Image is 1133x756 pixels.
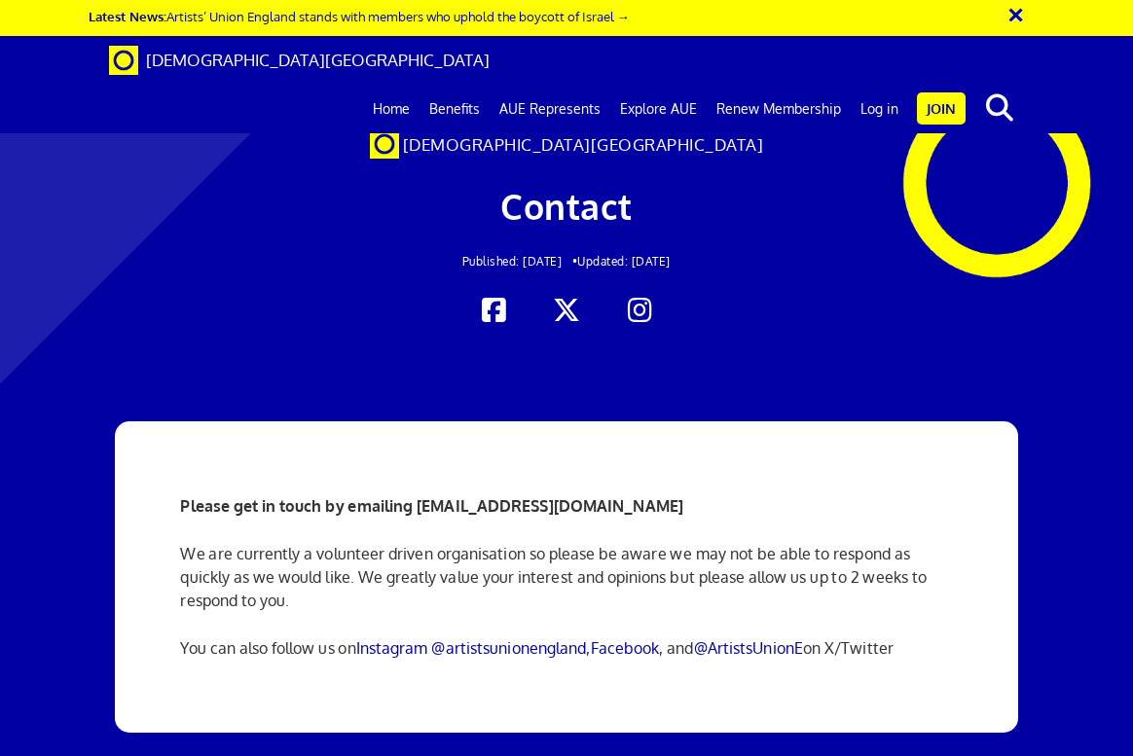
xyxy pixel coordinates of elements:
[500,184,633,228] span: Contact
[420,85,490,133] a: Benefits
[180,496,683,516] strong: Please get in touch by emailing [EMAIL_ADDRESS][DOMAIN_NAME]
[707,85,851,133] a: Renew Membership
[356,638,587,658] a: Instagram @artistsunionengland
[462,254,578,269] span: Published: [DATE] •
[694,638,803,658] a: @ArtistsUnionE
[403,134,764,155] span: [DEMOGRAPHIC_DATA][GEOGRAPHIC_DATA]
[180,542,952,612] p: We are currently a volunteer driven organisation so please be aware we may not be able to respond...
[180,636,952,660] p: You can also follow us on , , and on X/Twitter
[94,36,504,85] a: Brand [DEMOGRAPHIC_DATA][GEOGRAPHIC_DATA]
[363,85,420,133] a: Home
[969,88,1029,128] button: search
[146,50,490,70] span: [DEMOGRAPHIC_DATA][GEOGRAPHIC_DATA]
[89,8,166,24] strong: Latest News:
[267,255,867,268] h2: Updated: [DATE]
[490,85,610,133] a: AUE Represents
[851,85,908,133] a: Log in
[917,92,966,125] a: Join
[89,8,630,24] a: Latest News:Artists’ Union England stands with members who uphold the boycott of Israel →
[591,638,660,658] a: Facebook
[610,85,707,133] a: Explore AUE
